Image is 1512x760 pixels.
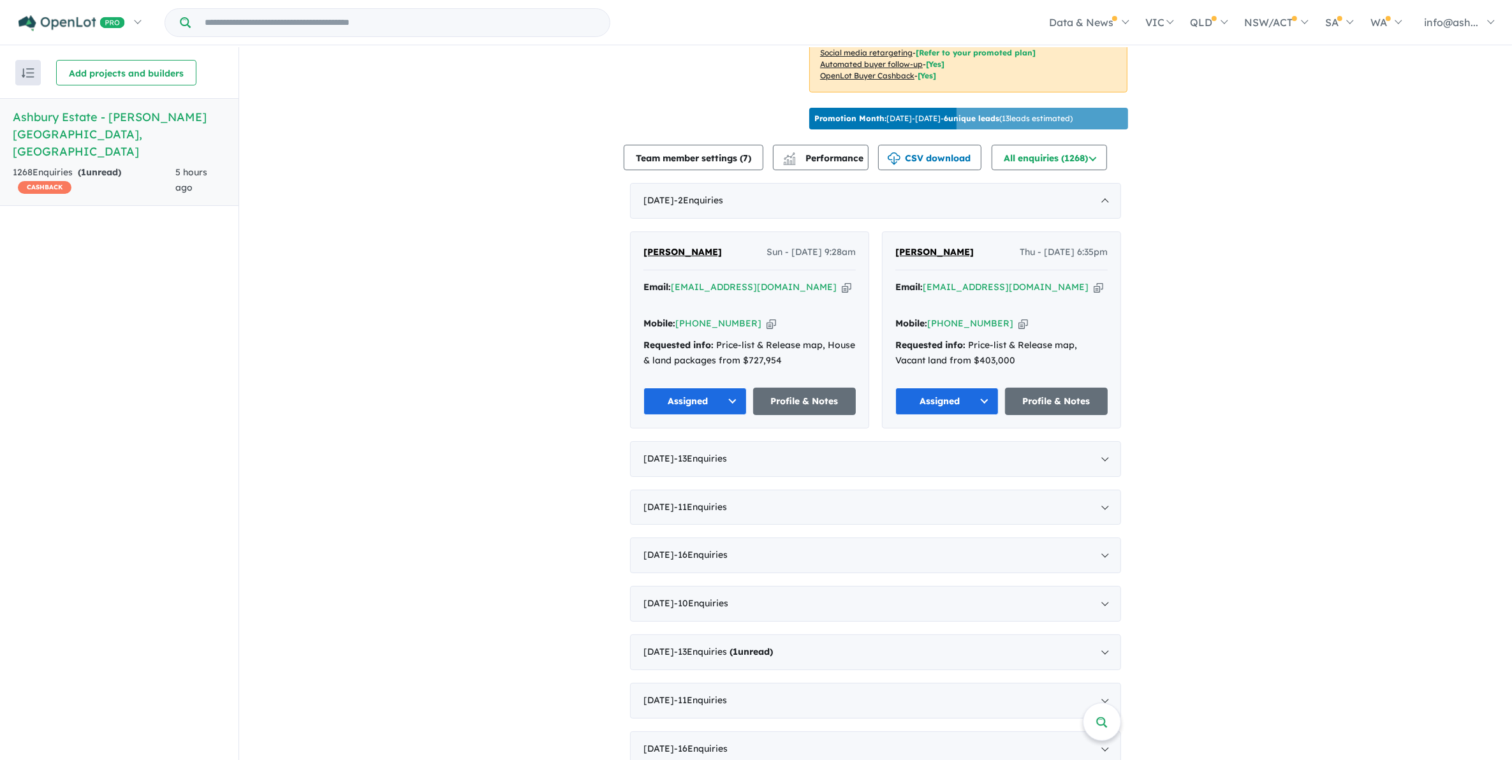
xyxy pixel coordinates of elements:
[674,694,727,706] span: - 11 Enquir ies
[923,281,1089,293] a: [EMAIL_ADDRESS][DOMAIN_NAME]
[895,246,974,258] span: [PERSON_NAME]
[820,48,913,57] u: Social media retargeting
[630,586,1121,622] div: [DATE]
[927,318,1013,329] a: [PHONE_NUMBER]
[674,194,723,206] span: - 2 Enquir ies
[671,281,837,293] a: [EMAIL_ADDRESS][DOMAIN_NAME]
[820,71,914,80] u: OpenLot Buyer Cashback
[895,388,999,415] button: Assigned
[1424,16,1478,29] span: info@ash...
[643,318,675,329] strong: Mobile:
[18,181,71,194] span: CASHBACK
[18,15,125,31] img: Openlot PRO Logo White
[926,59,944,69] span: [Yes]
[175,166,207,193] span: 5 hours ago
[630,634,1121,670] div: [DATE]
[733,646,738,657] span: 1
[674,646,773,657] span: - 13 Enquir ies
[643,339,714,351] strong: Requested info:
[674,743,728,754] span: - 16 Enquir ies
[13,165,175,196] div: 1268 Enquir ies
[784,152,795,159] img: line-chart.svg
[767,245,856,260] span: Sun - [DATE] 9:28am
[730,646,773,657] strong: ( unread)
[78,166,121,178] strong: ( unread)
[820,59,923,69] u: Automated buyer follow-up
[630,441,1121,477] div: [DATE]
[675,318,761,329] a: [PHONE_NUMBER]
[630,183,1121,219] div: [DATE]
[643,281,671,293] strong: Email:
[193,9,607,36] input: Try estate name, suburb, builder or developer
[916,48,1036,57] span: [Refer to your promoted plan]
[888,152,900,165] img: download icon
[674,549,728,560] span: - 16 Enquir ies
[630,683,1121,719] div: [DATE]
[842,281,851,294] button: Copy
[753,388,856,415] a: Profile & Notes
[13,108,226,160] h5: Ashbury Estate - [PERSON_NAME][GEOGRAPHIC_DATA] , [GEOGRAPHIC_DATA]
[773,145,869,170] button: Performance
[643,246,722,258] span: [PERSON_NAME]
[895,339,965,351] strong: Requested info:
[895,318,927,329] strong: Mobile:
[643,388,747,415] button: Assigned
[783,157,796,165] img: bar-chart.svg
[743,152,748,164] span: 7
[81,166,86,178] span: 1
[785,152,863,164] span: Performance
[624,145,763,170] button: Team member settings (7)
[814,113,1073,124] p: [DATE] - [DATE] - ( 13 leads estimated)
[56,60,196,85] button: Add projects and builders
[630,490,1121,525] div: [DATE]
[767,317,776,330] button: Copy
[630,537,1121,573] div: [DATE]
[674,597,728,609] span: - 10 Enquir ies
[1018,317,1028,330] button: Copy
[944,113,999,123] b: 6 unique leads
[895,281,923,293] strong: Email:
[895,245,974,260] a: [PERSON_NAME]
[643,245,722,260] a: [PERSON_NAME]
[895,338,1108,369] div: Price-list & Release map, Vacant land from $403,000
[918,71,936,80] span: [Yes]
[1020,245,1108,260] span: Thu - [DATE] 6:35pm
[878,145,981,170] button: CSV download
[992,145,1107,170] button: All enquiries (1268)
[674,501,727,513] span: - 11 Enquir ies
[1005,388,1108,415] a: Profile & Notes
[1094,281,1103,294] button: Copy
[22,68,34,78] img: sort.svg
[814,113,886,123] b: Promotion Month:
[674,453,727,464] span: - 13 Enquir ies
[643,338,856,369] div: Price-list & Release map, House & land packages from $727,954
